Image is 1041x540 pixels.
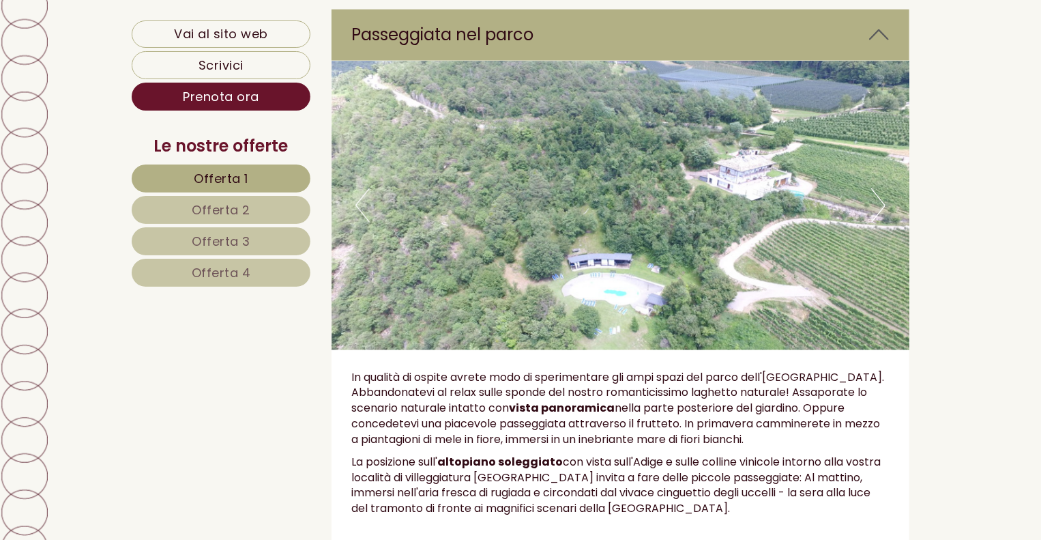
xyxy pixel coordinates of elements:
small: 14:47 [20,69,224,79]
button: Next [871,188,885,223]
span: Offerta 4 [192,264,251,281]
p: In qualità di ospite avrete modo di sperimentare gli ampi spazi del parco dell'[GEOGRAPHIC_DATA].... [352,371,890,449]
a: Vai al sito web [132,20,310,48]
button: Previous [355,188,370,223]
div: Passeggiata nel parco [332,10,910,60]
strong: altopiano soleggiato [438,455,563,470]
button: Invia [466,356,538,384]
div: Le nostre offerte [132,134,310,158]
a: Scrivici [132,51,310,79]
p: La posizione sull' con vista sull'Adige e sulle colline vinicole intorno alla vostra località di ... [352,455,890,517]
div: [DATE] [242,10,296,33]
div: Hotel Tenz [20,42,224,53]
a: Prenota ora [132,83,310,111]
span: Offerta 3 [192,233,250,250]
span: Offerta 2 [192,201,250,218]
strong: vista panoramica [510,401,615,416]
div: Buon giorno, come possiamo aiutarla? [10,40,231,81]
span: Offerta 1 [194,170,248,187]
